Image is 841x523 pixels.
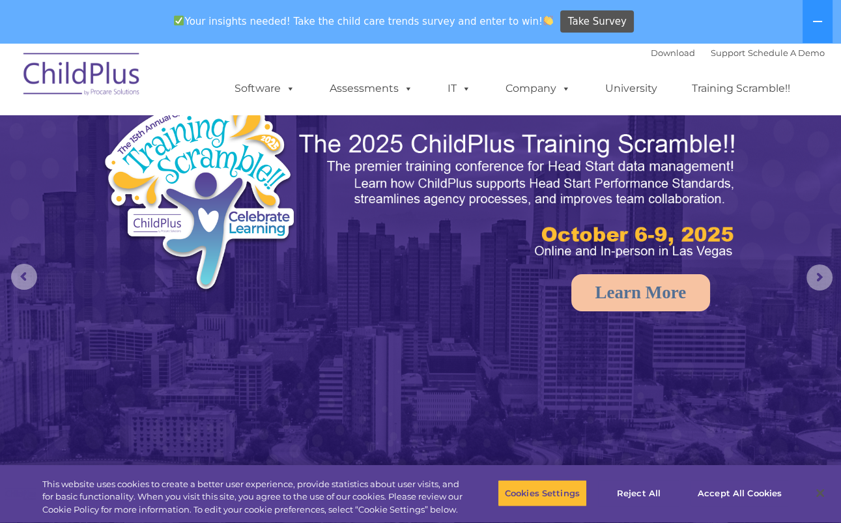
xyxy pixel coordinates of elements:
[560,10,634,33] a: Take Survey
[711,48,745,58] a: Support
[592,76,670,102] a: University
[651,48,695,58] a: Download
[435,76,484,102] a: IT
[651,48,825,58] font: |
[492,76,584,102] a: Company
[679,76,803,102] a: Training Scramble!!
[806,479,834,507] button: Close
[543,16,553,25] img: 👏
[317,76,426,102] a: Assessments
[598,479,679,507] button: Reject All
[174,16,184,25] img: ✅
[571,274,711,311] a: Learn More
[498,479,587,507] button: Cookies Settings
[169,8,559,34] span: Your insights needed! Take the child care trends survey and enter to win!
[748,48,825,58] a: Schedule A Demo
[42,478,463,516] div: This website uses cookies to create a better user experience, provide statistics about user visit...
[17,44,147,109] img: ChildPlus by Procare Solutions
[691,479,789,507] button: Accept All Cookies
[221,76,308,102] a: Software
[568,10,627,33] span: Take Survey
